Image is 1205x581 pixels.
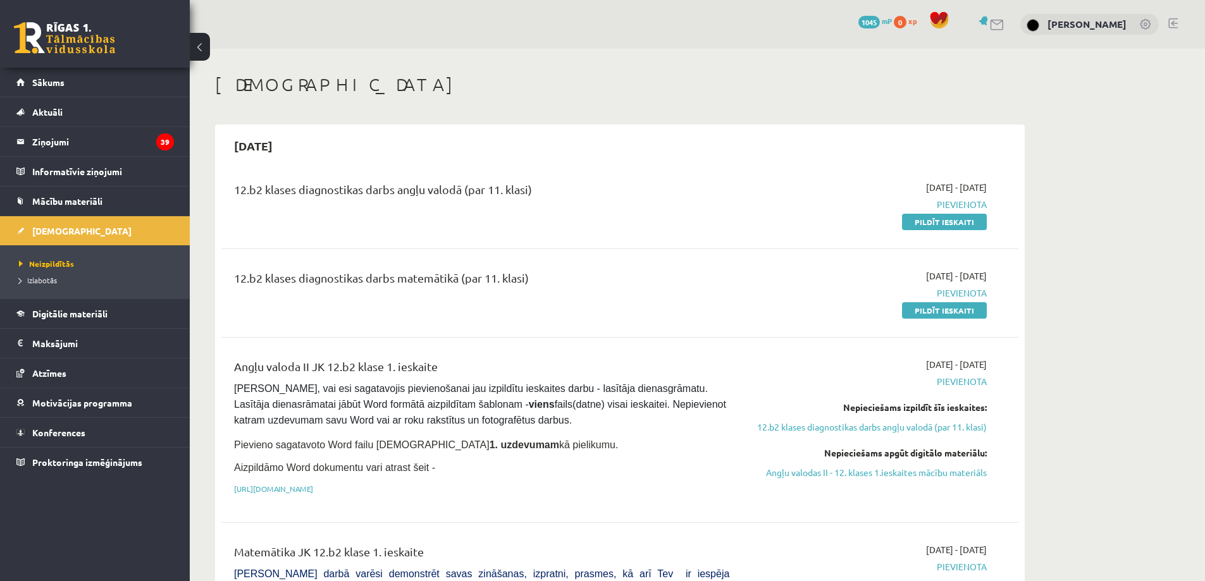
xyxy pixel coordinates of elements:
[748,560,987,573] span: Pievienota
[19,274,177,286] a: Izlabotās
[529,399,555,410] strong: viens
[908,16,917,26] span: xp
[234,462,435,473] span: Aizpildāmo Word dokumentu vari atrast šeit -
[748,401,987,414] div: Nepieciešams izpildīt šīs ieskaites:
[16,157,174,186] a: Informatīvie ziņojumi
[16,388,174,417] a: Motivācijas programma
[902,214,987,230] a: Pildīt ieskaiti
[16,418,174,447] a: Konferences
[32,157,174,186] legend: Informatīvie ziņojumi
[234,181,729,204] div: 12.b2 klases diagnostikas darbs angļu valodā (par 11. klasi)
[215,74,1025,95] h1: [DEMOGRAPHIC_DATA]
[902,302,987,319] a: Pildīt ieskaiti
[32,308,108,319] span: Digitālie materiāli
[19,258,177,269] a: Neizpildītās
[19,259,74,269] span: Neizpildītās
[926,543,987,556] span: [DATE] - [DATE]
[234,543,729,566] div: Matemātika JK 12.b2 klase 1. ieskaite
[32,456,142,468] span: Proktoringa izmēģinājums
[926,181,987,194] span: [DATE] - [DATE]
[748,375,987,388] span: Pievienota
[926,358,987,371] span: [DATE] - [DATE]
[894,16,906,28] span: 0
[748,286,987,300] span: Pievienota
[16,358,174,388] a: Atzīmes
[858,16,880,28] span: 1045
[156,133,174,150] i: 39
[14,22,115,54] a: Rīgas 1. Tālmācības vidusskola
[234,269,729,293] div: 12.b2 klases diagnostikas darbs matemātikā (par 11. klasi)
[16,97,174,126] a: Aktuāli
[748,420,987,434] a: 12.b2 klases diagnostikas darbs angļu valodā (par 11. klasi)
[32,367,66,379] span: Atzīmes
[882,16,892,26] span: mP
[234,484,313,494] a: [URL][DOMAIN_NAME]
[32,329,174,358] legend: Maksājumi
[1047,18,1127,30] a: [PERSON_NAME]
[1027,19,1039,32] img: Anastasija Oblate
[32,397,132,408] span: Motivācijas programma
[858,16,892,26] a: 1045 mP
[16,329,174,358] a: Maksājumi
[32,225,132,236] span: [DEMOGRAPHIC_DATA]
[32,127,174,156] legend: Ziņojumi
[32,106,63,118] span: Aktuāli
[32,195,102,207] span: Mācību materiāli
[19,275,57,285] span: Izlabotās
[234,358,729,381] div: Angļu valoda II JK 12.b2 klase 1. ieskaite
[16,216,174,245] a: [DEMOGRAPHIC_DATA]
[32,427,85,438] span: Konferences
[16,187,174,216] a: Mācību materiāli
[748,198,987,211] span: Pievienota
[234,383,729,425] span: [PERSON_NAME], vai esi sagatavojis pievienošanai jau izpildītu ieskaites darbu - lasītāja dienasg...
[748,446,987,460] div: Nepieciešams apgūt digitālo materiālu:
[894,16,923,26] a: 0 xp
[748,466,987,479] a: Angļu valodas II - 12. klases 1.ieskaites mācību materiāls
[221,131,285,161] h2: [DATE]
[16,127,174,156] a: Ziņojumi39
[926,269,987,283] span: [DATE] - [DATE]
[234,439,618,450] span: Pievieno sagatavoto Word failu [DEMOGRAPHIC_DATA] kā pielikumu.
[490,439,559,450] strong: 1. uzdevumam
[16,68,174,97] a: Sākums
[16,299,174,328] a: Digitālie materiāli
[16,448,174,477] a: Proktoringa izmēģinājums
[32,76,65,88] span: Sākums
